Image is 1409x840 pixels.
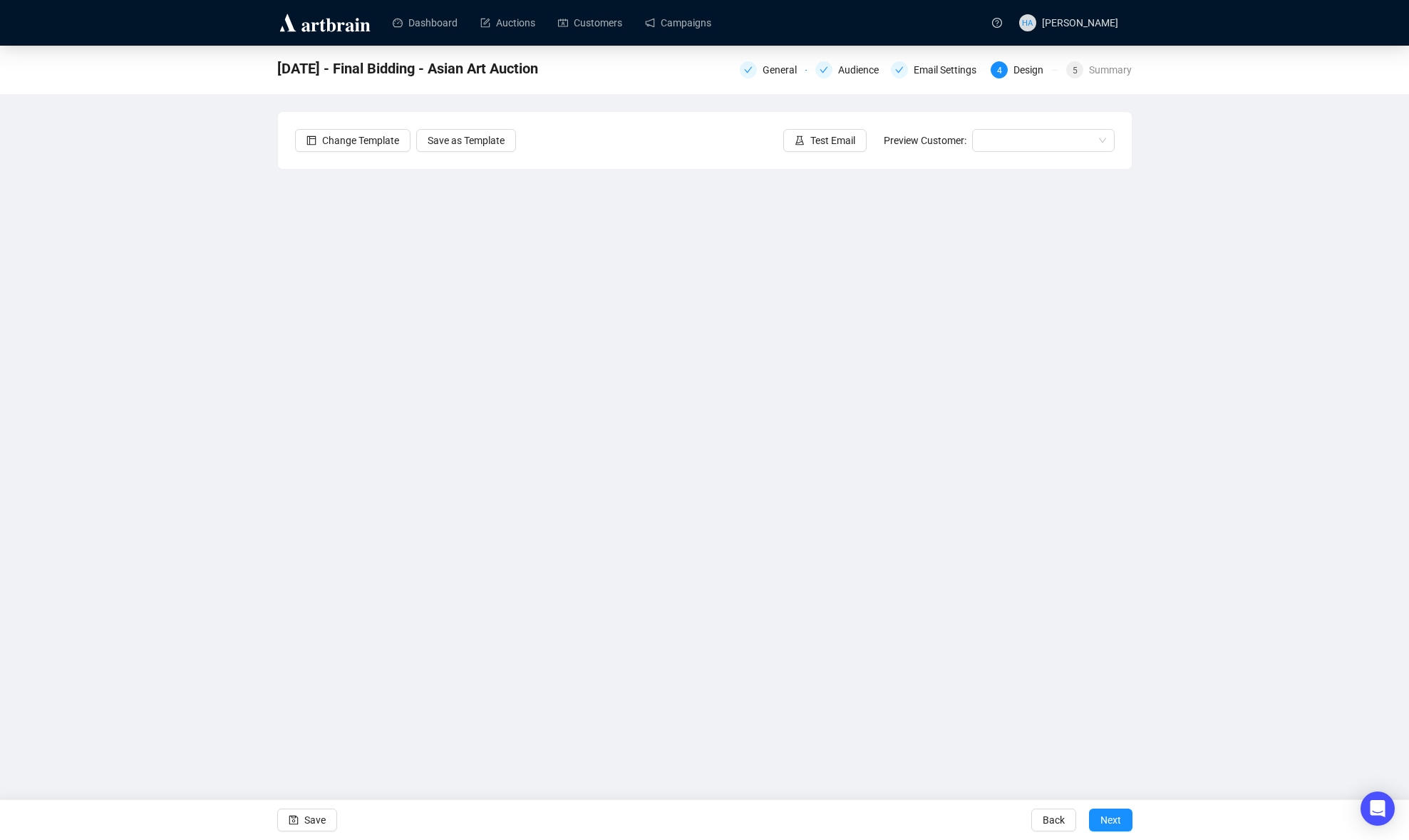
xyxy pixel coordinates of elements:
[884,135,966,146] span: Preview Customer:
[428,133,505,148] span: Save as Template
[306,135,316,145] span: layout
[891,61,982,78] div: Email Settings
[810,133,855,148] span: Test Email
[1022,16,1033,29] span: HA
[480,4,535,41] a: Auctions
[322,133,399,148] span: Change Template
[763,61,805,78] div: General
[1089,61,1132,78] div: Summary
[914,61,985,78] div: Email Settings
[1043,800,1065,840] span: Back
[1073,66,1078,76] span: 5
[295,129,411,152] button: Change Template
[1066,61,1132,78] div: 5Summary
[277,57,538,80] span: 8-21-25 - Final Bidding - Asian Art Auction
[895,66,904,74] span: check
[783,129,867,152] button: Test Email
[1089,809,1132,831] button: Next
[795,135,805,145] span: experiment
[1031,809,1076,831] button: Back
[1100,800,1121,840] span: Next
[991,61,1058,78] div: 4Design
[277,11,373,34] img: logo
[645,4,711,41] a: Campaigns
[1013,61,1052,78] div: Design
[289,815,299,825] span: save
[744,66,753,74] span: check
[277,809,337,831] button: Save
[1042,17,1118,29] span: [PERSON_NAME]
[992,18,1002,28] span: question-circle
[304,800,326,840] span: Save
[820,66,828,74] span: check
[997,66,1002,76] span: 4
[740,61,807,78] div: General
[416,129,516,152] button: Save as Template
[838,61,887,78] div: Audience
[393,4,458,41] a: Dashboard
[1361,792,1395,826] div: Open Intercom Messenger
[558,4,622,41] a: Customers
[815,61,882,78] div: Audience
